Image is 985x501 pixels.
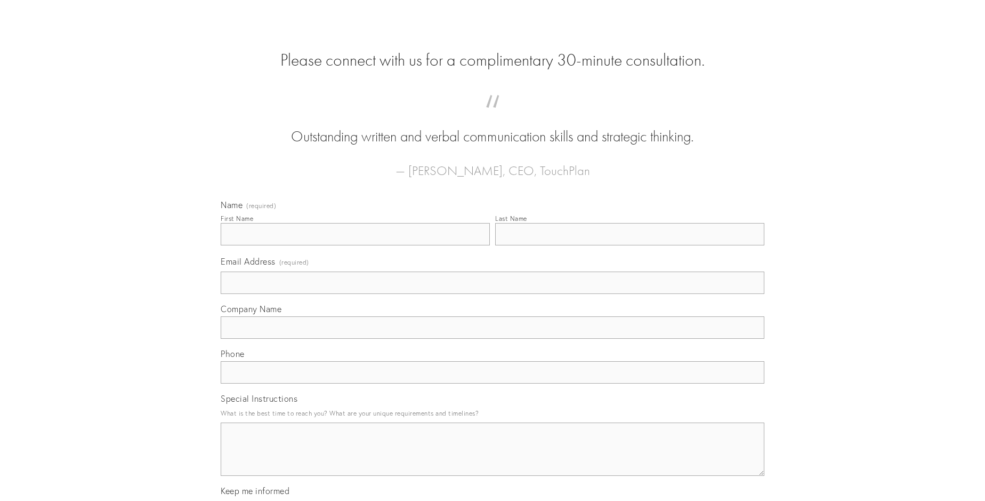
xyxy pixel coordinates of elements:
h2: Please connect with us for a complimentary 30-minute consultation. [221,50,764,70]
blockquote: Outstanding written and verbal communication skills and strategic thinking. [238,106,747,147]
p: What is the best time to reach you? What are your unique requirements and timelines? [221,406,764,420]
span: (required) [246,203,276,209]
div: Last Name [495,214,527,222]
span: Company Name [221,304,281,314]
span: Email Address [221,256,276,267]
span: Keep me informed [221,486,289,496]
span: Phone [221,348,245,359]
span: “ [238,106,747,126]
span: Name [221,200,243,210]
span: (required) [279,255,309,269]
figcaption: — [PERSON_NAME], CEO, TouchPlan [238,147,747,181]
span: Special Instructions [221,393,297,404]
div: First Name [221,214,253,222]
